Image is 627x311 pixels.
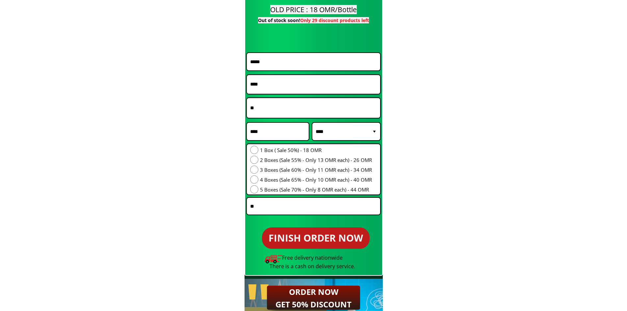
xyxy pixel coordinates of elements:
[260,156,372,164] span: 2 Boxes (Sale 55% - Only 13 OMR each) - 26 OMR
[260,176,372,184] span: 4 Boxes (Sale 65% - Only 10 OMR each) - 40 OMR
[260,186,372,194] span: 5 Boxes (Sale 70% - Only 8 OMR each) - 44 OMR
[260,166,372,174] span: 3 Boxes (Sale 60% - Only 11 OMR each) - 34 OMR
[262,227,370,249] p: FINISH ORDER NOW
[246,254,379,271] div: Free delivery nationwide There is a cash on delivery service.
[258,17,369,23] span: Out of stock soon!
[300,17,369,23] span: Only 29 discount products left
[270,5,357,14] span: OLD PRICE : 18 OMR/Bottle
[260,146,372,154] span: 1 Box ( Sale 50%) - 18 OMR
[272,286,355,311] h2: ORDER NOW GET 50% DISCOUNT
